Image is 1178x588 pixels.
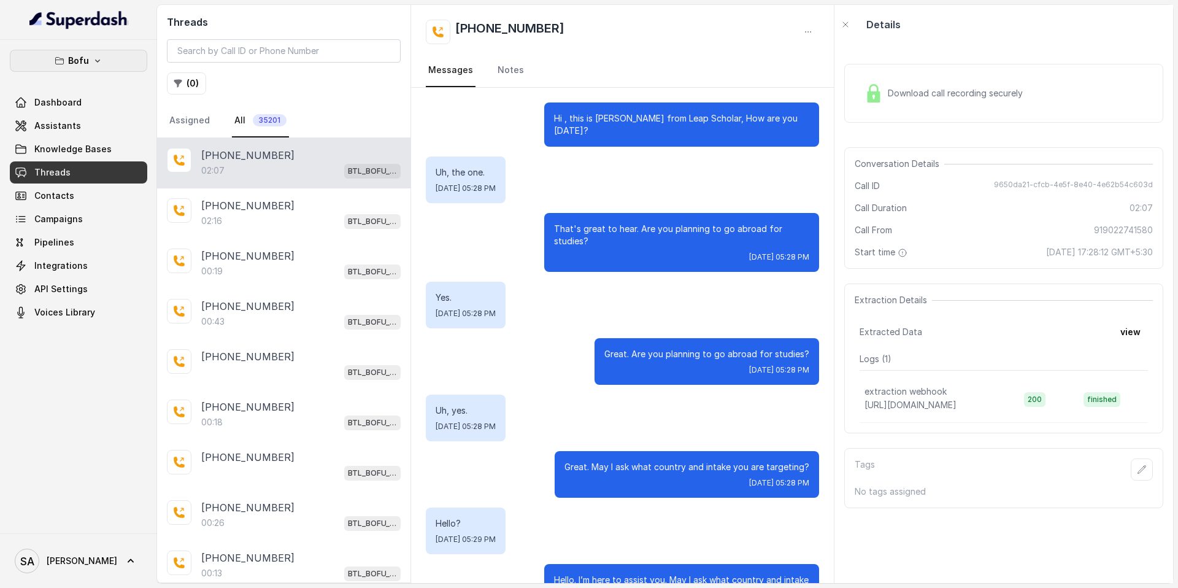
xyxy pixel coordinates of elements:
[1084,392,1120,407] span: finished
[167,104,212,137] a: Assigned
[436,404,496,417] p: Uh, yes.
[348,215,397,228] p: BTL_BOFU_KOLKATA
[436,166,496,179] p: Uh, the one.
[436,535,496,544] span: [DATE] 05:29 PM
[34,283,88,295] span: API Settings
[348,467,397,479] p: BTL_BOFU_KOLKATA
[34,96,82,109] span: Dashboard
[201,164,225,177] p: 02:07
[34,143,112,155] span: Knowledge Bases
[1094,224,1153,236] span: 919022741580
[348,568,397,580] p: BTL_BOFU_KOLKATA
[201,450,294,465] p: [PHONE_NUMBER]
[68,53,89,68] p: Bofu
[1024,392,1045,407] span: 200
[10,161,147,184] a: Threads
[201,299,294,314] p: [PHONE_NUMBER]
[864,400,957,410] span: [URL][DOMAIN_NAME]
[201,148,294,163] p: [PHONE_NUMBER]
[855,458,875,481] p: Tags
[10,255,147,277] a: Integrations
[167,15,401,29] h2: Threads
[10,278,147,300] a: API Settings
[348,517,397,530] p: BTL_BOFU_KOLKATA
[10,138,147,160] a: Knowledge Bases
[167,39,401,63] input: Search by Call ID or Phone Number
[860,353,1148,365] p: Logs ( 1 )
[201,400,294,414] p: [PHONE_NUMBER]
[564,461,809,473] p: Great. May I ask what country and intake you are targeting?
[201,249,294,263] p: [PHONE_NUMBER]
[34,120,81,132] span: Assistants
[855,246,910,258] span: Start time
[888,87,1028,99] span: Download call recording securely
[201,500,294,515] p: [PHONE_NUMBER]
[201,416,223,428] p: 00:18
[232,104,289,137] a: All35201
[554,112,809,137] p: Hi , this is [PERSON_NAME] from Leap Scholar, How are you [DATE]?
[860,326,922,338] span: Extracted Data
[201,349,294,364] p: [PHONE_NUMBER]
[201,567,222,579] p: 00:13
[47,555,117,567] span: [PERSON_NAME]
[436,422,496,431] span: [DATE] 05:28 PM
[10,91,147,114] a: Dashboard
[34,190,74,202] span: Contacts
[864,385,947,398] p: extraction webhook
[426,54,475,87] a: Messages
[749,252,809,262] span: [DATE] 05:28 PM
[10,185,147,207] a: Contacts
[749,365,809,375] span: [DATE] 05:28 PM
[855,294,932,306] span: Extraction Details
[495,54,526,87] a: Notes
[10,208,147,230] a: Campaigns
[554,223,809,247] p: That's great to hear. Are you planning to go abroad for studies?
[436,184,496,193] span: [DATE] 05:28 PM
[34,213,83,225] span: Campaigns
[855,224,892,236] span: Call From
[426,54,819,87] nav: Tabs
[455,20,564,44] h2: [PHONE_NUMBER]
[1130,202,1153,214] span: 02:07
[34,260,88,272] span: Integrations
[604,348,809,360] p: Great. Are you planning to go abroad for studies?
[348,417,397,429] p: BTL_BOFU_KOLKATA
[864,84,883,103] img: Lock Icon
[167,104,401,137] nav: Tabs
[855,158,944,170] span: Conversation Details
[436,517,496,530] p: Hello?
[436,309,496,319] span: [DATE] 05:28 PM
[29,10,128,29] img: light.svg
[201,551,294,565] p: [PHONE_NUMBER]
[201,517,225,529] p: 00:26
[34,166,71,179] span: Threads
[253,114,287,126] span: 35201
[201,198,294,213] p: [PHONE_NUMBER]
[855,202,907,214] span: Call Duration
[994,180,1153,192] span: 9650da21-cfcb-4e5f-8e40-4e62b54c603d
[866,17,901,32] p: Details
[436,292,496,304] p: Yes.
[167,72,206,95] button: (0)
[10,50,147,72] button: Bofu
[855,180,880,192] span: Call ID
[1113,321,1148,343] button: view
[348,266,397,278] p: BTL_BOFU_KOLKATA
[10,301,147,323] a: Voices Library
[201,265,223,277] p: 00:19
[1046,246,1153,258] span: [DATE] 17:28:12 GMT+5:30
[10,544,147,578] a: [PERSON_NAME]
[348,366,397,379] p: BTL_BOFU_KOLKATA
[10,231,147,253] a: Pipelines
[749,478,809,488] span: [DATE] 05:28 PM
[20,555,34,568] text: SA
[201,315,225,328] p: 00:43
[348,165,397,177] p: BTL_BOFU_KOLKATA
[855,485,1153,498] p: No tags assigned
[201,215,222,227] p: 02:16
[34,306,95,319] span: Voices Library
[348,316,397,328] p: BTL_BOFU_KOLKATA
[10,115,147,137] a: Assistants
[34,236,74,249] span: Pipelines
